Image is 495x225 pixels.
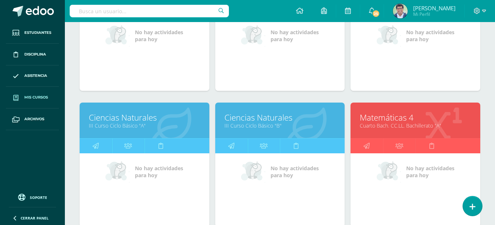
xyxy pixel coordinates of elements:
[6,44,59,65] a: Disciplina
[89,122,200,129] a: III Curso Ciclo Básico "A"
[135,29,183,43] span: No hay actividades para hoy
[406,165,454,179] span: No hay actividades para hoy
[70,5,229,17] input: Busca un usuario...
[21,215,49,221] span: Cerrar panel
[377,25,401,47] img: no_activities_small.png
[6,108,59,130] a: Archivos
[6,65,59,87] a: Asistencia
[413,11,456,17] span: Mi Perfil
[30,195,47,200] span: Soporte
[24,51,46,57] span: Disciplina
[6,22,59,44] a: Estudiantes
[89,112,200,123] a: Ciencias Naturales
[24,116,44,122] span: Archivos
[406,29,454,43] span: No hay actividades para hoy
[360,122,471,129] a: Cuarto Bach. CC.LL. Bachillerato "A"
[9,192,56,202] a: Soporte
[393,4,408,18] img: b46573023e8a10d5c8a4176346771f40.png
[135,165,183,179] span: No hay actividades para hoy
[105,25,130,47] img: no_activities_small.png
[413,4,456,12] span: [PERSON_NAME]
[105,161,130,183] img: no_activities_small.png
[224,112,336,123] a: Ciencias Naturales
[360,112,471,123] a: Matemáticas 4
[241,161,265,183] img: no_activities_small.png
[24,30,51,36] span: Estudiantes
[271,29,319,43] span: No hay actividades para hoy
[372,10,380,18] span: 25
[24,94,48,100] span: Mis cursos
[24,73,47,79] span: Asistencia
[241,25,265,47] img: no_activities_small.png
[224,122,336,129] a: III Curso Ciclo Básico "B"
[271,165,319,179] span: No hay actividades para hoy
[6,87,59,108] a: Mis cursos
[377,161,401,183] img: no_activities_small.png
